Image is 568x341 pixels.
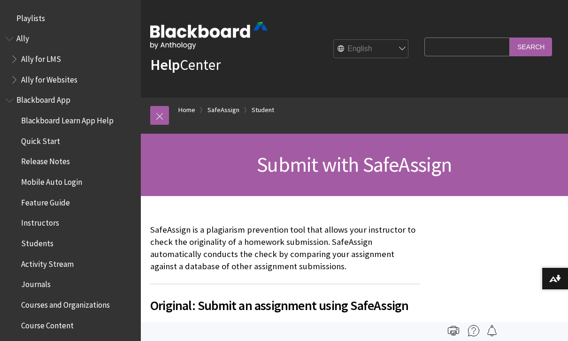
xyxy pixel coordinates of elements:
span: Courses and Organizations [21,297,110,310]
a: Home [178,104,195,116]
span: Blackboard App [16,92,70,105]
img: More help [468,325,479,336]
span: Quick Start [21,133,60,146]
span: Blackboard Learn App Help [21,113,114,125]
span: Instructors [21,215,59,228]
span: Students [21,235,54,248]
span: Ally for LMS [21,51,61,64]
img: Print [448,325,459,336]
a: SafeAssign [207,104,239,116]
nav: Book outline for Anthology Ally Help [6,31,135,88]
img: Follow this page [486,325,498,336]
span: Mobile Auto Login [21,174,82,187]
span: Activity Stream [21,256,74,269]
span: Original: Submit an assignment using SafeAssign [150,296,420,315]
span: Submit with SafeAssign [257,152,452,177]
strong: Help [150,55,180,74]
p: SafeAssign is a plagiarism prevention tool that allows your instructor to check the originality o... [150,224,420,273]
img: Blackboard by Anthology [150,22,268,49]
span: Feature Guide [21,195,70,207]
span: Playlists [16,10,45,23]
select: Site Language Selector [334,40,409,59]
span: Release Notes [21,154,70,167]
nav: Book outline for Playlists [6,10,135,26]
span: Journals [21,277,51,289]
span: Ally [16,31,29,44]
input: Search [510,38,552,56]
span: Course Content [21,318,74,330]
a: HelpCenter [150,55,221,74]
a: Student [252,104,274,116]
span: Ally for Websites [21,72,77,84]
